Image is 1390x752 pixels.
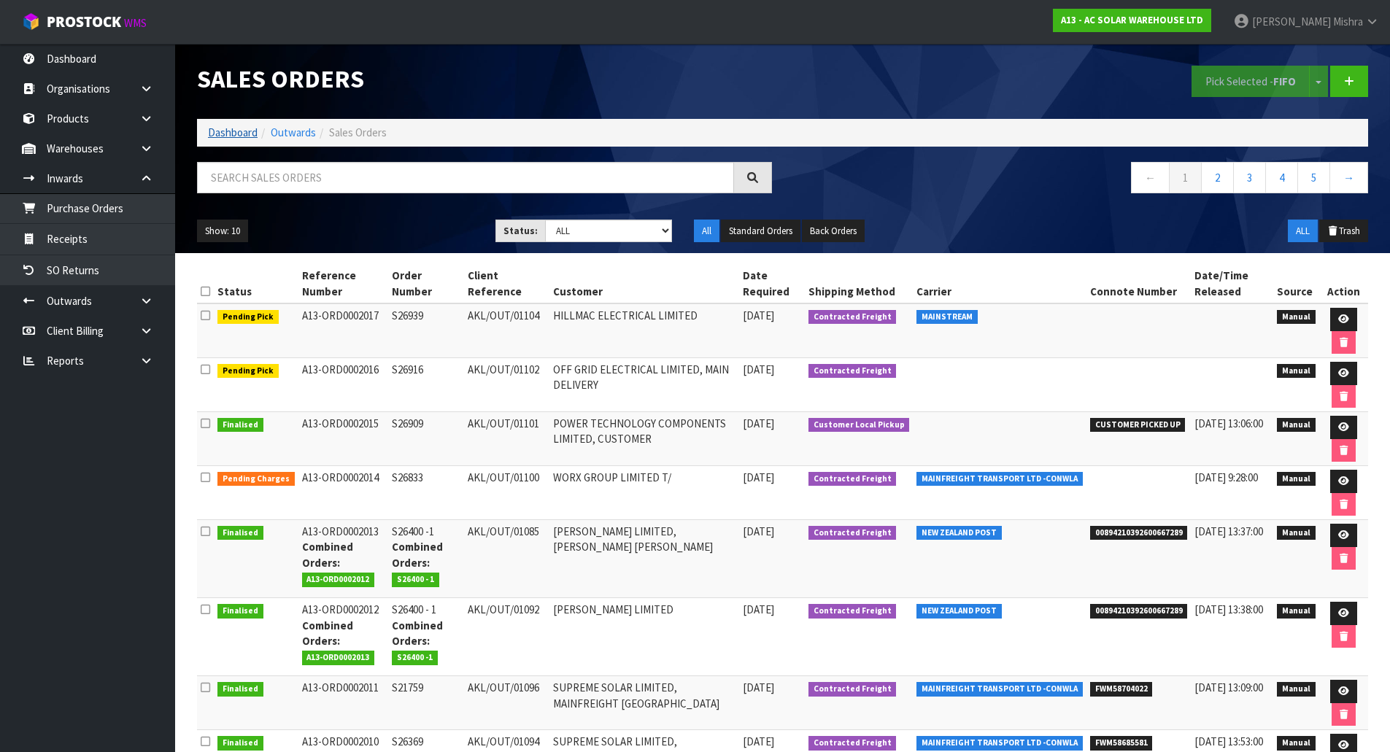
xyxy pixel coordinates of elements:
strong: A13 - AC SOLAR WAREHOUSE LTD [1061,14,1203,26]
th: Connote Number [1086,264,1192,303]
span: [DATE] [743,363,774,376]
span: [DATE] 13:06:00 [1194,416,1263,430]
span: [DATE] [743,734,774,748]
h1: Sales Orders [197,66,772,93]
a: 1 [1169,162,1202,193]
span: [DATE] [743,416,774,430]
span: Sales Orders [329,125,387,139]
span: S26400 -1 [392,651,438,665]
a: 5 [1297,162,1330,193]
strong: FIFO [1273,74,1296,88]
span: Mishra [1333,15,1363,28]
td: S26400 - 1 [388,598,464,676]
span: MAINFREIGHT TRANSPORT LTD -CONWLA [916,472,1083,487]
td: S26833 [388,466,464,520]
button: Pick Selected -FIFO [1192,66,1310,97]
span: A13-ORD0002013 [302,651,375,665]
button: Back Orders [802,220,865,243]
td: S21759 [388,676,464,730]
a: Outwards [271,125,316,139]
button: Standard Orders [721,220,800,243]
strong: Combined Orders: [302,540,353,569]
strong: Combined Orders: [392,540,443,569]
span: Contracted Freight [808,364,897,379]
td: S26400 -1 [388,520,464,598]
span: Pending Charges [217,472,295,487]
td: HILLMAC ELECTRICAL LIMITED [549,303,739,358]
span: NEW ZEALAND POST [916,526,1002,540]
span: [DATE] [743,309,774,322]
span: MAINSTREAM [916,310,978,325]
span: FWM58704022 [1090,682,1153,697]
span: Manual [1277,682,1316,697]
span: [DATE] [743,470,774,484]
small: WMS [124,16,147,30]
span: Finalised [217,604,263,619]
span: MAINFREIGHT TRANSPORT LTD -CONWLA [916,682,1083,697]
span: Manual [1277,364,1316,379]
span: [DATE] [743,681,774,694]
th: Date Required [739,264,805,303]
th: Date/Time Released [1191,264,1273,303]
span: FWM58685581 [1090,736,1153,751]
th: Status [214,264,298,303]
th: Customer [549,264,739,303]
span: [DATE] [743,524,774,538]
span: Manual [1277,736,1316,751]
span: Contracted Freight [808,310,897,325]
span: Pending Pick [217,310,279,325]
img: cube-alt.png [22,12,40,31]
span: Finalised [217,682,263,697]
span: Finalised [217,526,263,540]
td: AKL/OUT/01104 [464,303,549,358]
span: Manual [1277,604,1316,619]
td: SUPREME SOLAR LIMITED, MAINFREIGHT [GEOGRAPHIC_DATA] [549,676,739,730]
a: 2 [1201,162,1234,193]
span: [PERSON_NAME] [1252,15,1331,28]
span: S26400 - 1 [392,573,439,587]
td: POWER TECHNOLOGY COMPONENTS LIMITED, CUSTOMER [549,412,739,466]
button: Show: 10 [197,220,248,243]
strong: Status: [503,225,538,237]
td: AKL/OUT/01085 [464,520,549,598]
td: AKL/OUT/01102 [464,358,549,412]
span: Contracted Freight [808,472,897,487]
span: A13-ORD0002012 [302,573,375,587]
nav: Page navigation [794,162,1369,198]
span: 00894210392600667289 [1090,526,1188,540]
td: AKL/OUT/01100 [464,466,549,520]
span: Pending Pick [217,364,279,379]
span: [DATE] 9:28:00 [1194,470,1258,484]
span: Manual [1277,472,1316,487]
td: S26916 [388,358,464,412]
th: Client Reference [464,264,549,303]
span: 00894210392600667289 [1090,604,1188,619]
th: Action [1319,264,1368,303]
th: Carrier [913,264,1086,303]
span: [DATE] 13:09:00 [1194,681,1263,694]
span: MAINFREIGHT TRANSPORT LTD -CONWLA [916,736,1083,751]
td: A13-ORD0002016 [298,358,389,412]
td: A13-ORD0002012 [298,598,389,676]
td: AKL/OUT/01096 [464,676,549,730]
td: S26909 [388,412,464,466]
span: Finalised [217,418,263,433]
span: [DATE] 13:53:00 [1194,734,1263,748]
td: [PERSON_NAME] LIMITED [549,598,739,676]
th: Order Number [388,264,464,303]
th: Source [1273,264,1319,303]
a: A13 - AC SOLAR WAREHOUSE LTD [1053,9,1211,32]
span: Finalised [217,736,263,751]
td: AKL/OUT/01101 [464,412,549,466]
strong: Combined Orders: [392,619,443,648]
span: CUSTOMER PICKED UP [1090,418,1186,433]
span: Contracted Freight [808,526,897,540]
td: S26939 [388,303,464,358]
td: [PERSON_NAME] LIMITED, [PERSON_NAME] [PERSON_NAME] [549,520,739,598]
span: [DATE] 13:37:00 [1194,524,1263,538]
td: A13-ORD0002011 [298,676,389,730]
button: All [694,220,719,243]
span: Manual [1277,526,1316,540]
button: Trash [1319,220,1368,243]
span: Customer Local Pickup [808,418,910,433]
